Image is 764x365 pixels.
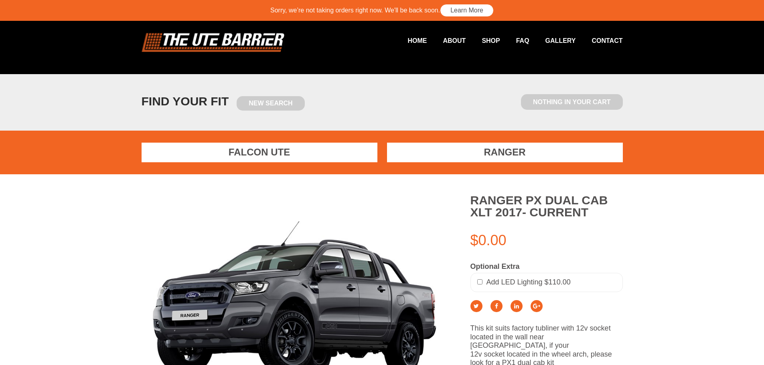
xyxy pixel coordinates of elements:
a: Shop [466,33,500,48]
span: Nothing in Your Cart [521,94,622,110]
a: About [427,33,466,48]
a: Learn More [440,4,494,17]
span: Add LED Lighting $110.00 [486,278,571,286]
h2: Ranger PX Dual Cab XLT 2017- Current [470,194,623,218]
a: Contact [576,33,622,48]
div: Optional Extra [470,262,623,271]
img: logo.png [142,33,285,52]
a: New Search [237,96,304,111]
a: Falcon Ute [142,143,377,162]
a: FAQ [500,33,529,48]
a: Home [391,33,427,48]
span: $0.00 [470,232,507,248]
h1: FIND YOUR FIT [142,94,305,111]
a: Gallery [529,33,576,48]
a: Ranger [387,143,623,162]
